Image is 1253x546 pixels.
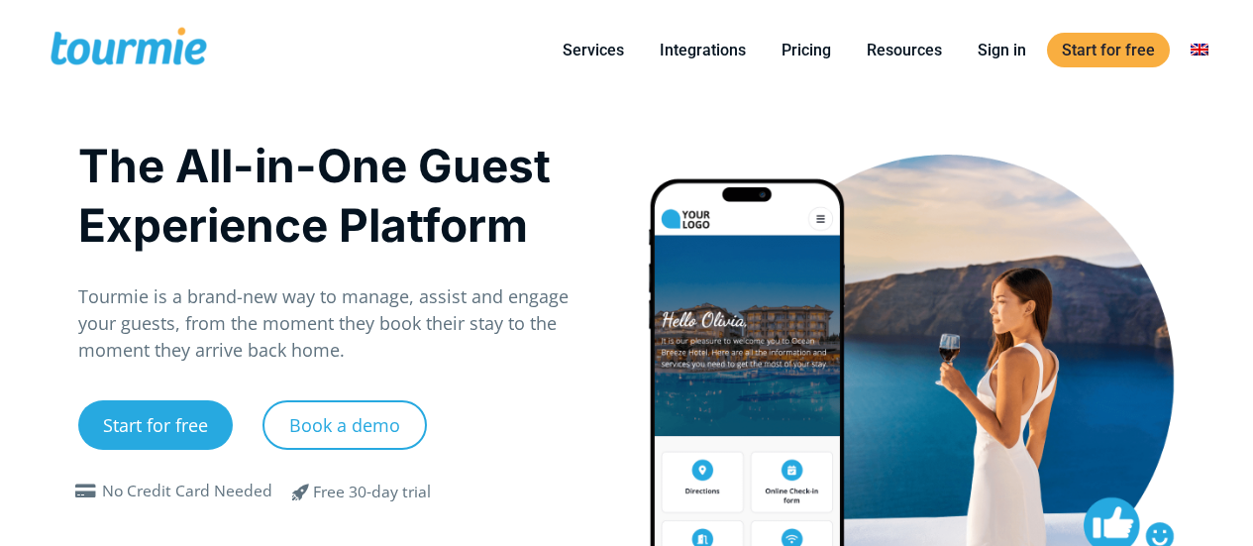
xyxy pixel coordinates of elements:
div: Free 30-day trial [313,481,431,504]
a: Resources [852,38,957,62]
h1: The All-in-One Guest Experience Platform [78,136,606,255]
a: Pricing [767,38,846,62]
a: Start for free [78,400,233,450]
p: Tourmie is a brand-new way to manage, assist and engage your guests, from the moment they book th... [78,283,606,364]
a: Services [548,38,639,62]
span:  [277,480,325,503]
a: Start for free [1047,33,1170,67]
a: Sign in [963,38,1041,62]
a: Integrations [645,38,761,62]
div: No Credit Card Needed [102,480,272,503]
a: Book a demo [262,400,427,450]
span:  [70,484,102,499]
